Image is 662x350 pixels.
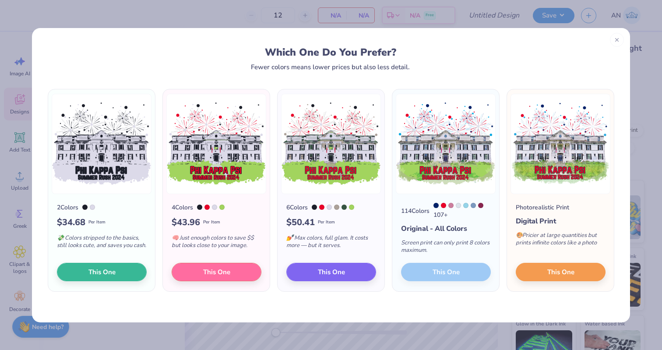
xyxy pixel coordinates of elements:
[511,94,610,194] img: Photorealistic preview
[57,234,64,242] span: 💸
[478,203,483,208] div: 7435 C
[516,263,606,281] button: This One
[281,94,381,194] img: 6 color option
[327,205,332,210] div: 7443 C
[456,203,461,208] div: 656 C
[441,203,446,208] div: 185 C
[286,263,376,281] button: This One
[286,234,293,242] span: 💅
[319,205,324,210] div: 185 C
[286,203,308,212] div: 6 Colors
[401,234,491,263] div: Screen print can only print 8 colors maximum.
[349,205,354,210] div: 367 C
[57,229,147,258] div: Colors stripped to the basics, still looks cute, and saves you cash.
[547,267,574,277] span: This One
[448,203,454,208] div: 7431 C
[52,94,151,194] img: 2 color option
[88,219,106,226] span: Per Item
[172,229,261,258] div: Just enough colors to save $$ but looks close to your image.
[82,205,88,210] div: 532 C
[286,216,315,229] span: $ 50.41
[318,219,335,226] span: Per Item
[334,205,339,210] div: Warm Gray 5 C
[197,205,202,210] div: 532 C
[57,216,85,229] span: $ 34.68
[172,203,193,212] div: 4 Colors
[166,94,266,194] img: 4 color option
[57,203,78,212] div: 2 Colors
[88,267,116,277] span: This One
[312,205,317,210] div: 532 C
[212,205,217,210] div: 7443 C
[516,216,606,226] div: Digital Print
[219,205,225,210] div: 367 C
[57,263,147,281] button: This One
[396,94,496,194] img: 114 color option
[463,203,468,208] div: 2975 C
[172,216,200,229] span: $ 43.96
[90,205,95,210] div: 7443 C
[203,219,220,226] span: Per Item
[401,206,430,216] div: 114 Colors
[471,203,476,208] div: 652 C
[286,229,376,258] div: Max colors, full glam. It costs more — but it serves.
[172,234,179,242] span: 🧠
[433,203,439,208] div: 280 C
[203,267,230,277] span: This One
[516,226,606,255] div: Pricier at large quantities but prints infinite colors like a photo
[516,203,569,212] div: Photorealistic Print
[516,231,523,239] span: 🎨
[251,64,410,71] div: Fewer colors means lower prices but also less detail.
[56,46,606,58] div: Which One Do You Prefer?
[172,263,261,281] button: This One
[433,203,491,219] div: 107 +
[342,205,347,210] div: 7736 C
[401,223,491,234] div: Original - All Colors
[204,205,210,210] div: 185 C
[318,267,345,277] span: This One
